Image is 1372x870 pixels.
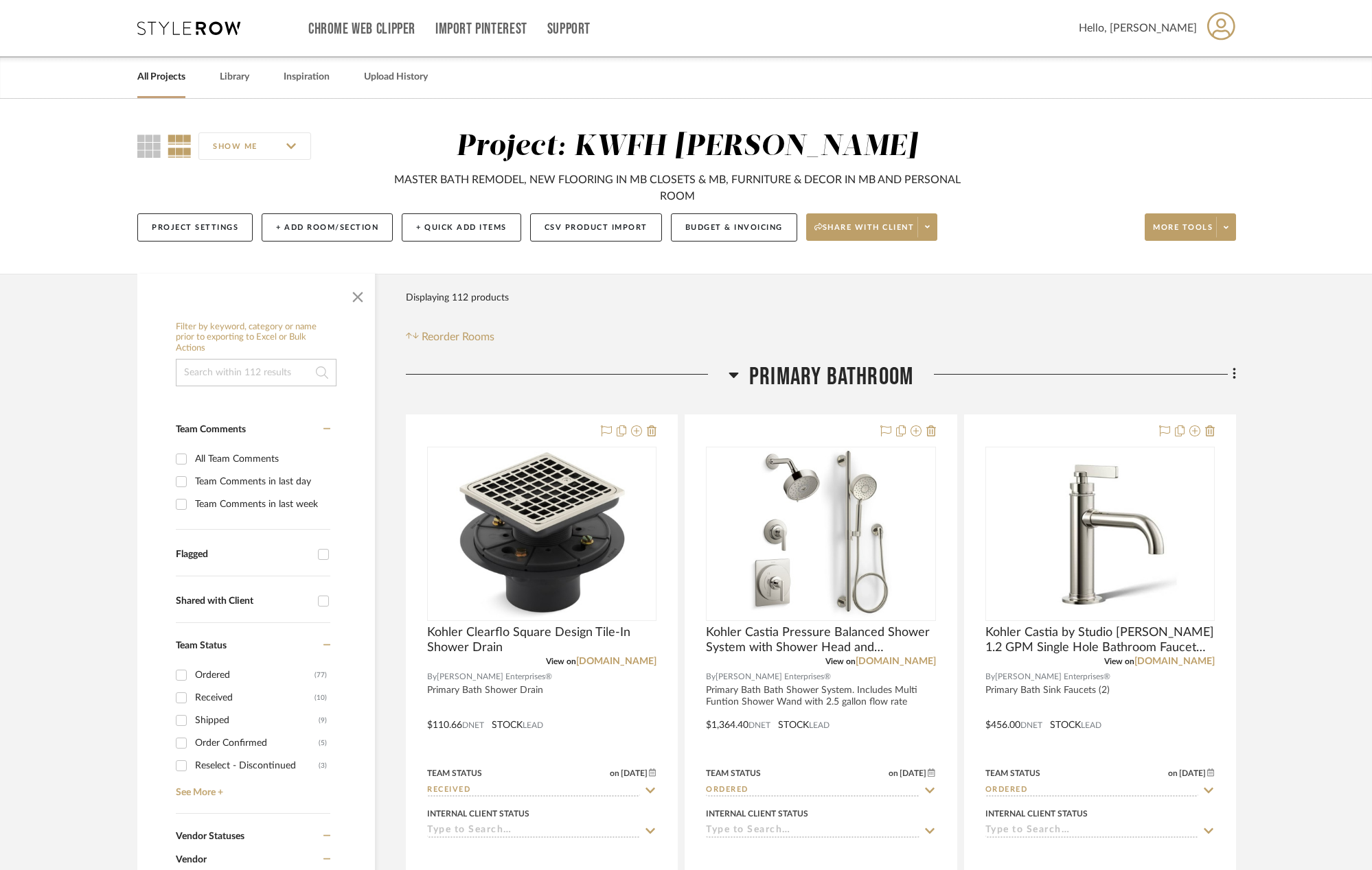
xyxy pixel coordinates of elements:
a: Support [547,23,591,35]
div: Team Comments in last day [195,471,327,493]
button: Budget & Invoicing [671,213,797,242]
div: Displaying 112 products [406,284,509,311]
span: [PERSON_NAME] Enterprises® [995,670,1110,683]
span: [DATE] [1178,768,1207,778]
span: on [1168,769,1178,777]
img: Kohler Clearflo Square Design Tile-In Shower Drain [456,448,628,620]
div: (77) [315,664,327,686]
a: Upload History [364,68,428,86]
div: (3) [319,755,327,777]
div: Ordered [195,664,315,686]
input: Type to Search… [706,784,919,797]
img: Kohler Castia by Studio McGee 1.2 GPM Single Hole Bathroom Faucet with Drain Assembly Vibrant Bru... [1014,448,1186,620]
h6: Filter by keyword, category or name prior to exporting to Excel or Bulk Actions [176,322,336,354]
span: Kohler Castia by Studio [PERSON_NAME] 1.2 GPM Single Hole Bathroom Faucet with Drain Assembly Vib... [985,625,1215,655]
button: + Quick Add Items [402,213,521,242]
div: Received [195,687,315,709]
span: Vendor [176,855,207,865]
span: By [427,670,437,683]
a: Chrome Web Clipper [308,23,415,35]
a: [DOMAIN_NAME] [1134,657,1215,666]
div: Team Status [706,767,761,779]
span: View on [825,657,856,666]
span: on [889,769,898,777]
span: By [706,670,716,683]
input: Search within 112 results [176,359,336,386]
input: Type to Search… [427,825,640,838]
div: (5) [319,732,327,754]
span: View on [546,657,576,666]
button: Share with client [806,213,938,241]
div: Team Status [985,767,1040,779]
a: Inspiration [284,68,330,86]
div: (9) [319,709,327,731]
span: Team Comments [176,425,246,434]
div: Team Status [427,767,482,779]
a: Import Pinterest [435,23,527,35]
div: Order Confirmed [195,732,319,754]
button: More tools [1145,213,1236,241]
a: See More + [172,777,330,799]
div: Internal Client Status [985,808,1088,820]
div: MASTER BATH REMODEL, NEW FLOORING IN MB CLOSETS & MB, FURNITURE & DECOR IN MB AND PERSONAL ROOM [388,172,966,204]
div: (10) [315,687,327,709]
a: [DOMAIN_NAME] [856,657,936,666]
div: All Team Comments [195,448,327,470]
a: Library [220,68,249,86]
span: [DATE] [619,768,649,778]
span: Kohler Castia Pressure Balanced Shower System with Shower Head and Handshower - Valves Included [706,625,935,655]
input: Type to Search… [985,825,1198,838]
div: Team Comments in last week [195,493,327,515]
span: More tools [1153,222,1213,243]
img: Kohler Castia Pressure Balanced Shower System with Shower Head and Handshower - Valves Included [735,448,906,620]
span: Vendor Statuses [176,832,244,841]
div: Internal Client Status [427,808,529,820]
button: + Add Room/Section [262,213,393,242]
input: Type to Search… [706,825,919,838]
input: Type to Search… [985,784,1198,797]
input: Type to Search… [427,784,640,797]
button: Reorder Rooms [406,329,494,345]
button: Close [344,281,371,308]
div: Project: KWFH [PERSON_NAME] [456,132,917,161]
div: Flagged [176,549,311,561]
span: Reorder Rooms [422,329,494,345]
span: Hello, [PERSON_NAME] [1079,20,1197,36]
button: CSV Product Import [530,213,662,242]
div: Reselect - Discontinued [195,755,319,777]
span: Kohler Clearflo Square Design Tile-In Shower Drain [427,625,656,655]
div: Internal Client Status [706,808,808,820]
span: Team Status [176,641,227,650]
span: Share with client [814,222,915,243]
span: [PERSON_NAME] Enterprises® [716,670,831,683]
div: Shared with Client [176,596,311,607]
a: All Projects [137,68,185,86]
div: Shipped [195,709,319,731]
span: View on [1104,657,1134,666]
span: on [610,769,619,777]
span: By [985,670,995,683]
button: Project Settings [137,213,253,242]
span: Primary Bathroom [749,362,913,392]
a: [DOMAIN_NAME] [576,657,656,666]
span: [DATE] [898,768,928,778]
span: [PERSON_NAME] Enterprises® [437,670,552,683]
